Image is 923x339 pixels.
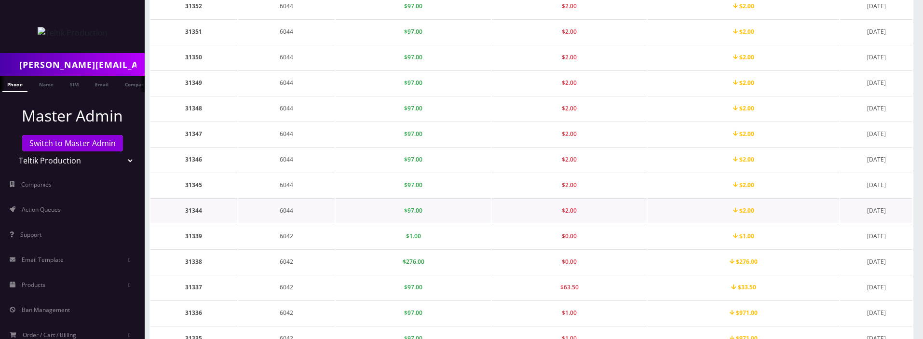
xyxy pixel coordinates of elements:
[150,45,237,69] td: 31350
[840,45,912,69] td: [DATE]
[404,155,422,163] span: $97.00
[238,147,335,172] td: 6044
[23,331,76,339] span: Order / Cart / Billing
[404,206,422,215] span: $97.00
[238,122,335,146] td: 6044
[150,19,237,44] td: 31351
[238,249,335,274] td: 6042
[562,104,577,112] span: $2.00
[404,27,422,36] span: $97.00
[22,135,123,151] a: Switch to Master Admin
[562,258,577,266] span: $0.00
[406,232,421,240] span: $1.00
[150,122,237,146] td: 31347
[38,27,108,39] img: Teltik Production
[840,275,912,299] td: [DATE]
[21,180,52,189] span: Companies
[150,198,237,223] td: 31344
[150,224,237,248] td: 31339
[404,130,422,138] span: $97.00
[238,275,335,299] td: 6042
[404,181,422,189] span: $97.00
[22,306,70,314] span: Ban Management
[840,96,912,121] td: [DATE]
[562,155,577,163] span: $2.00
[404,283,422,291] span: $97.00
[22,256,64,264] span: Email Template
[733,130,755,138] span: $2.00
[840,249,912,274] td: [DATE]
[730,258,758,266] span: $276.00
[403,258,424,266] span: $276.00
[840,198,912,223] td: [DATE]
[238,96,335,121] td: 6044
[562,206,577,215] span: $2.00
[404,53,422,61] span: $97.00
[733,181,755,189] span: $2.00
[562,79,577,87] span: $2.00
[150,173,237,197] td: 31345
[150,147,237,172] td: 31346
[90,76,113,91] a: Email
[733,2,755,10] span: $2.00
[840,224,912,248] td: [DATE]
[733,206,755,215] span: $2.00
[733,27,755,36] span: $2.00
[238,198,335,223] td: 6044
[34,76,58,91] a: Name
[733,155,755,163] span: $2.00
[404,104,422,112] span: $97.00
[150,275,237,299] td: 31337
[150,300,237,325] td: 31336
[562,53,577,61] span: $2.00
[404,2,422,10] span: $97.00
[22,205,61,214] span: Action Queues
[19,55,142,74] input: Search in Company
[150,70,237,95] td: 31349
[733,232,755,240] span: $1.00
[238,224,335,248] td: 6042
[840,173,912,197] td: [DATE]
[840,122,912,146] td: [DATE]
[65,76,83,91] a: SIM
[238,173,335,197] td: 6044
[840,70,912,95] td: [DATE]
[562,232,577,240] span: $0.00
[562,181,577,189] span: $2.00
[238,70,335,95] td: 6044
[120,76,152,91] a: Company
[238,45,335,69] td: 6044
[731,283,756,291] span: $33.50
[562,309,577,317] span: $1.00
[730,309,758,317] span: $971.00
[150,96,237,121] td: 31348
[238,19,335,44] td: 6044
[840,300,912,325] td: [DATE]
[840,147,912,172] td: [DATE]
[562,27,577,36] span: $2.00
[404,309,422,317] span: $97.00
[733,104,755,112] span: $2.00
[20,231,41,239] span: Support
[150,249,237,274] td: 31338
[238,300,335,325] td: 6042
[840,19,912,44] td: [DATE]
[562,2,577,10] span: $2.00
[404,79,422,87] span: $97.00
[733,79,755,87] span: $2.00
[22,281,45,289] span: Products
[2,76,27,92] a: Phone
[733,53,755,61] span: $2.00
[562,130,577,138] span: $2.00
[560,283,579,291] span: $63.50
